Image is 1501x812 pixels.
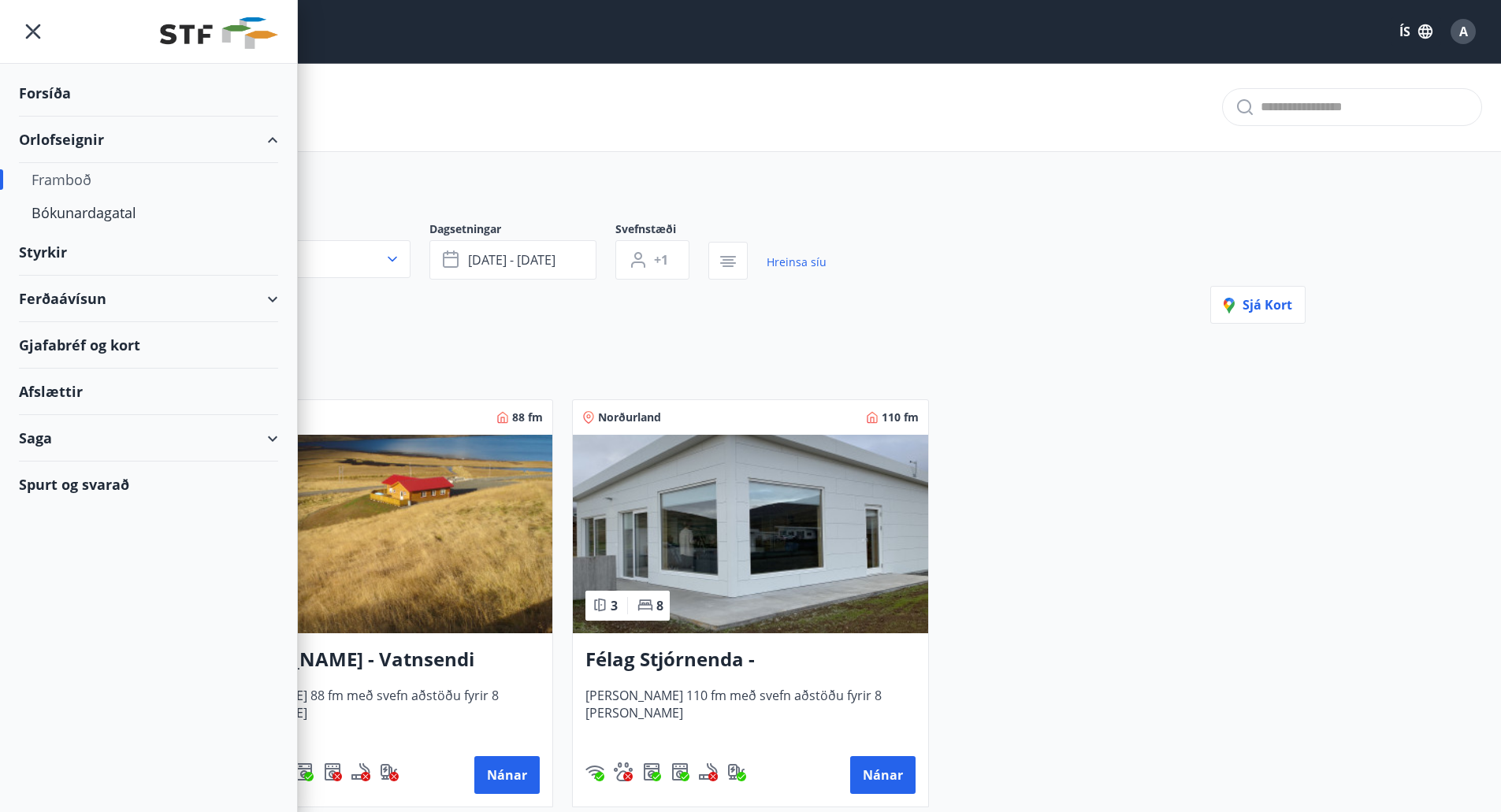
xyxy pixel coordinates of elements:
button: Nánar [850,756,916,794]
img: nH7E6Gw2rvWFb8XaSdRp44dhkQaj4PJkOoRYItBQ.svg [380,762,399,781]
button: A [1444,13,1482,50]
img: hddCLTAnxqFUMr1fxmbGG8zWilo2syolR0f9UjPn.svg [323,762,342,781]
div: Bókunardagatal [32,196,266,229]
span: Svefnstæði [615,221,708,240]
img: Dl16BY4EX9PAW649lg1C3oBuIaAsR6QVDQBO2cTm.svg [295,762,314,781]
div: Þurrkari [323,762,342,781]
span: [DATE] - [DATE] [468,251,555,269]
img: Paella dish [197,435,552,633]
div: Reykingar / Vape [351,762,370,781]
div: Spurt og svarað [19,462,278,507]
button: [DATE] - [DATE] [429,240,596,280]
img: Paella dish [573,435,928,633]
button: +1 [615,240,689,280]
h3: Félag Stjórnenda - [GEOGRAPHIC_DATA] 7 [585,646,916,674]
div: Reykingar / Vape [699,762,718,781]
h3: [PERSON_NAME] - Vatnsendi Ólafsfirði [210,646,540,674]
span: Sjá kort [1224,296,1292,313]
span: Svæði [196,221,429,240]
span: 88 fm [512,410,543,425]
img: HJRyFFsYp6qjeUYhR4dAD8CaCEsnIFYZ05miwXoh.svg [585,762,604,781]
img: Dl16BY4EX9PAW649lg1C3oBuIaAsR6QVDQBO2cTm.svg [642,762,661,781]
button: Allt [196,240,411,278]
img: union_logo [160,17,278,49]
span: [PERSON_NAME] 88 fm með svefn aðstöðu fyrir 8 [PERSON_NAME] [210,687,540,739]
a: Hreinsa síu [767,245,827,280]
div: Ferðaávísun [19,276,278,322]
div: Styrkir [19,229,278,276]
div: Hleðslustöð fyrir rafbíla [727,762,746,781]
div: Gjafabréf og kort [19,322,278,369]
img: hddCLTAnxqFUMr1fxmbGG8zWilo2syolR0f9UjPn.svg [671,762,689,781]
img: QNIUl6Cv9L9rHgMXwuzGLuiJOj7RKqxk9mBFPqjq.svg [699,762,718,781]
button: Sjá kort [1210,286,1306,324]
div: Þvottavél [295,762,314,781]
div: Þráðlaust net [585,762,604,781]
div: Forsíða [19,70,278,117]
span: Norðurland [598,410,661,425]
div: Framboð [32,163,266,196]
div: Þurrkari [671,762,689,781]
div: Þvottavél [642,762,661,781]
img: pxcaIm5dSOV3FS4whs1soiYWTwFQvksT25a9J10C.svg [614,762,633,781]
span: 110 fm [882,410,919,425]
span: +1 [654,251,668,269]
span: Dagsetningar [429,221,615,240]
div: Saga [19,415,278,462]
button: Nánar [474,756,540,794]
span: A [1459,23,1468,40]
span: [PERSON_NAME] 110 fm með svefn aðstöðu fyrir 8 [PERSON_NAME] [585,687,916,739]
div: Gæludýr [614,762,633,781]
div: Orlofseignir [19,117,278,163]
div: Hleðslustöð fyrir rafbíla [380,762,399,781]
span: 8 [656,597,663,614]
img: nH7E6Gw2rvWFb8XaSdRp44dhkQaj4PJkOoRYItBQ.svg [727,762,746,781]
img: QNIUl6Cv9L9rHgMXwuzGLuiJOj7RKqxk9mBFPqjq.svg [351,762,370,781]
div: Afslættir [19,369,278,415]
button: ÍS [1391,17,1441,46]
button: menu [19,17,47,46]
span: 3 [611,597,618,614]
